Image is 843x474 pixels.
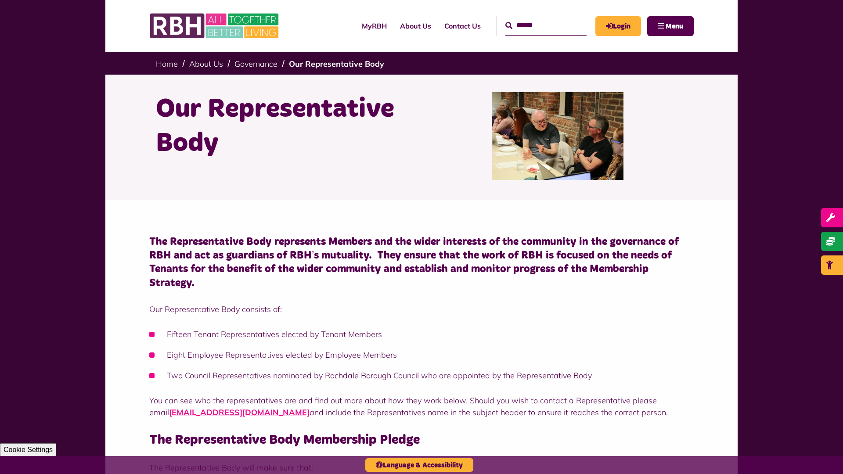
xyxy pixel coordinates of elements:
[149,235,694,290] h4: The Representative Body represents Members and the wider interests of the community in the govern...
[365,458,473,472] button: Language & Accessibility
[149,370,694,381] li: Two Council Representatives nominated by Rochdale Borough Council who are appointed by the Repres...
[803,434,843,474] iframe: Netcall Web Assistant for live chat
[438,14,487,38] a: Contact Us
[289,59,384,69] a: Our Representative Body
[189,59,223,69] a: About Us
[149,349,694,361] li: Eight Employee Representatives elected by Employee Members
[355,14,393,38] a: MyRBH
[149,303,694,315] p: Our Representative Body consists of:
[393,14,438,38] a: About Us
[647,16,694,36] button: Navigation
[156,59,178,69] a: Home
[149,395,694,418] p: You can see who the representatives are and find out more about how they work below. Should you w...
[666,23,683,30] span: Menu
[595,16,641,36] a: MyRBH
[492,92,623,180] img: Rep Body
[156,92,415,161] h1: Our Representative Body
[169,407,310,417] a: Link rep.body@rbh.org.uk
[149,9,281,43] img: RBH
[234,59,277,69] a: Governance
[149,431,694,449] h3: The Representative Body Membership Pledge
[149,328,694,340] li: Fifteen Tenant Representatives elected by Tenant Members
